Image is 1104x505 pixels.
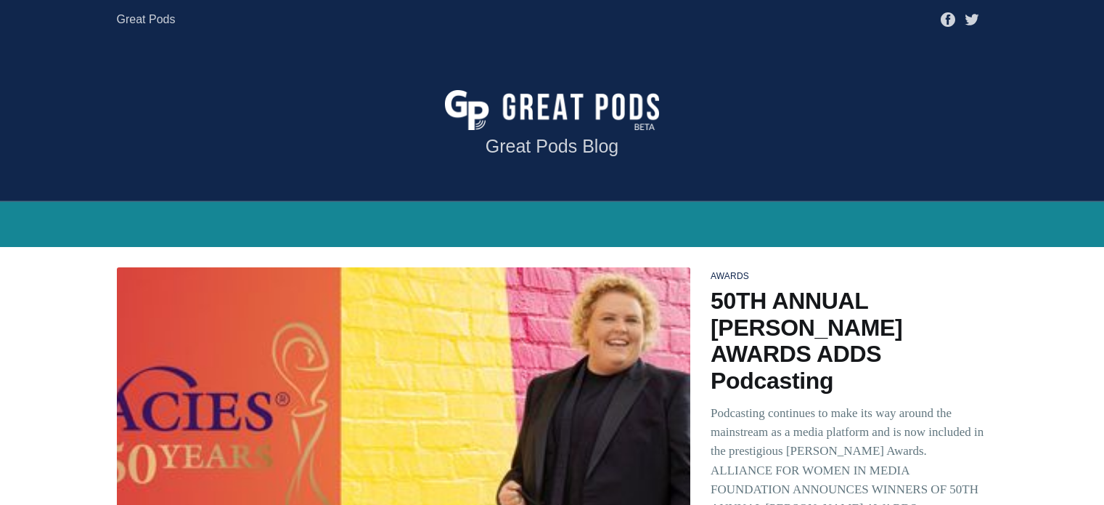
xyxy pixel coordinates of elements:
[117,7,176,33] a: Great Pods
[445,90,659,130] img: Great Pods - Podcast Critic and Reviews Blog
[711,288,987,395] h2: 50TH ANNUAL [PERSON_NAME] AWARDS ADDS Podcasting
[941,12,955,25] a: Facebook
[486,135,618,157] p: Great Pods Blog
[711,267,987,286] div: awards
